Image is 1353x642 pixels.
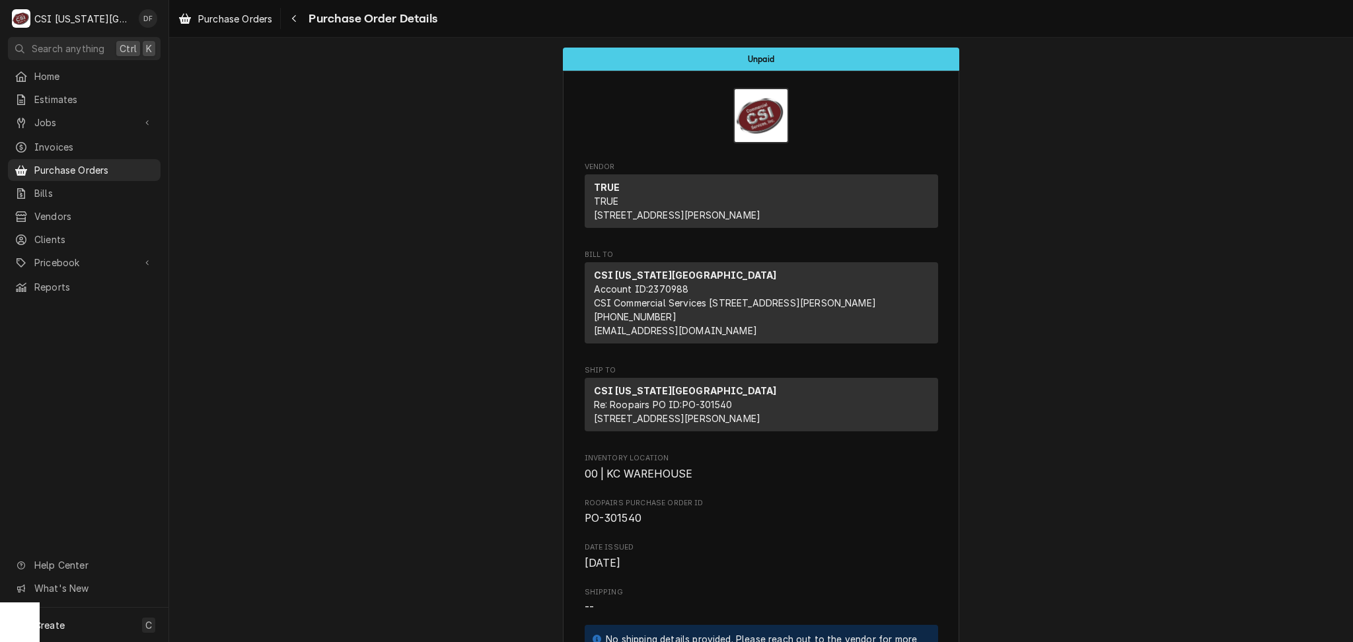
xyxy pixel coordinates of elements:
[8,159,161,181] a: Purchase Orders
[585,555,938,571] span: Date Issued
[585,365,938,437] div: Purchase Order Ship To
[585,262,938,343] div: Bill To
[305,10,437,28] span: Purchase Order Details
[8,112,161,133] a: Go to Jobs
[733,88,789,143] img: Logo
[34,280,154,294] span: Reports
[146,42,152,55] span: K
[585,557,621,569] span: [DATE]
[594,182,620,193] strong: TRUE
[585,174,938,233] div: Vendor
[594,297,876,308] span: CSI Commercial Services [STREET_ADDRESS][PERSON_NAME]
[585,453,938,482] div: Inventory Location
[585,453,938,464] span: Inventory Location
[8,89,161,110] a: Estimates
[34,558,153,572] span: Help Center
[585,262,938,349] div: Bill To
[8,577,161,599] a: Go to What's New
[585,250,938,260] span: Bill To
[594,325,757,336] a: [EMAIL_ADDRESS][DOMAIN_NAME]
[283,8,305,29] button: Navigate back
[585,250,938,349] div: Purchase Order Bill To
[120,42,137,55] span: Ctrl
[8,37,161,60] button: Search anythingCtrlK
[585,468,693,480] span: 00 | KC WAREHOUSE
[585,601,594,614] span: --
[32,42,104,55] span: Search anything
[198,12,272,26] span: Purchase Orders
[34,620,65,631] span: Create
[585,542,938,571] div: Date Issued
[34,163,154,177] span: Purchase Orders
[585,162,938,172] span: Vendor
[585,542,938,553] span: Date Issued
[594,196,761,221] span: TRUE [STREET_ADDRESS][PERSON_NAME]
[34,209,154,223] span: Vendors
[8,276,161,298] a: Reports
[585,511,938,526] span: Roopairs Purchase Order ID
[594,413,761,424] span: [STREET_ADDRESS][PERSON_NAME]
[585,174,938,228] div: Vendor
[585,498,938,526] div: Roopairs Purchase Order ID
[594,311,676,322] a: [PHONE_NUMBER]
[594,269,777,281] strong: CSI [US_STATE][GEOGRAPHIC_DATA]
[34,140,154,154] span: Invoices
[34,92,154,106] span: Estimates
[585,378,938,437] div: Ship To
[12,9,30,28] div: CSI Kansas City's Avatar
[585,162,938,234] div: Purchase Order Vendor
[173,8,277,30] a: Purchase Orders
[34,116,134,129] span: Jobs
[34,12,131,26] div: CSI [US_STATE][GEOGRAPHIC_DATA]
[563,48,959,71] div: Status
[585,378,938,431] div: Ship To
[34,232,154,246] span: Clients
[8,136,161,158] a: Invoices
[34,581,153,595] span: What's New
[34,256,134,269] span: Pricebook
[585,466,938,482] span: Inventory Location
[594,385,777,396] strong: CSI [US_STATE][GEOGRAPHIC_DATA]
[8,182,161,204] a: Bills
[145,618,152,632] span: C
[34,69,154,83] span: Home
[8,205,161,227] a: Vendors
[585,365,938,376] span: Ship To
[139,9,157,28] div: DF
[594,399,733,410] span: Re: Roopairs PO ID: PO-301540
[585,587,938,598] span: Shipping
[585,512,641,524] span: PO-301540
[8,65,161,87] a: Home
[12,9,30,28] div: C
[748,55,774,63] span: Unpaid
[585,498,938,509] span: Roopairs Purchase Order ID
[8,252,161,273] a: Go to Pricebook
[8,554,161,576] a: Go to Help Center
[8,229,161,250] a: Clients
[594,283,689,295] span: Account ID: 2370988
[139,9,157,28] div: David Fannin's Avatar
[34,186,154,200] span: Bills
